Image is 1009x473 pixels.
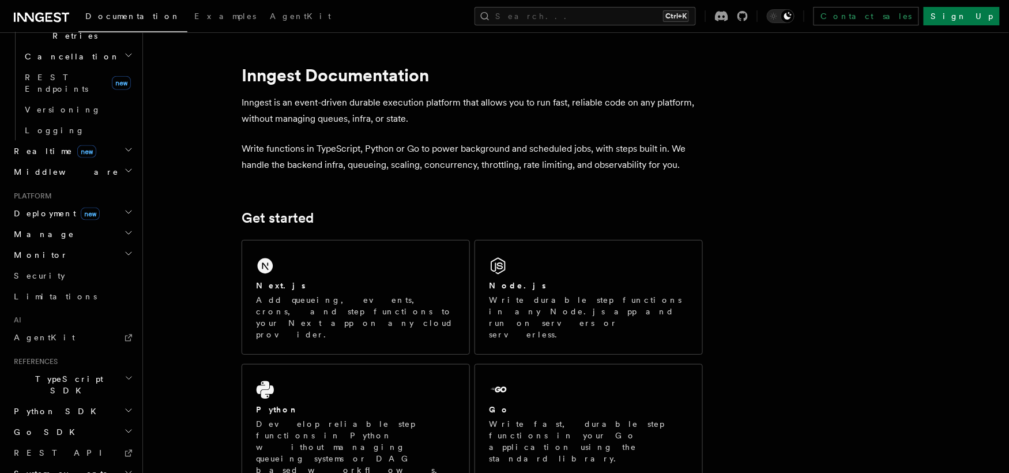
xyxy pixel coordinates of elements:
[9,145,96,157] span: Realtime
[77,145,96,158] span: new
[9,224,135,245] button: Manage
[663,10,689,22] kbd: Ctrl+K
[767,9,795,23] button: Toggle dark mode
[242,141,703,173] p: Write functions in TypeScript, Python or Go to power background and scheduled jobs, with steps bu...
[242,240,470,355] a: Next.jsAdd queueing, events, crons, and step functions to your Next app on any cloud provider.
[81,208,100,220] span: new
[9,406,103,418] span: Python SDK
[9,427,82,438] span: Go SDK
[20,51,120,62] span: Cancellation
[242,210,314,226] a: Get started
[20,46,135,67] button: Cancellation
[9,358,58,367] span: References
[20,120,135,141] a: Logging
[9,443,135,464] a: REST API
[475,240,703,355] a: Node.jsWrite durable step functions in any Node.js app and run on servers or serverless.
[14,271,65,280] span: Security
[9,162,135,182] button: Middleware
[9,286,135,307] a: Limitations
[9,166,119,178] span: Middleware
[256,404,299,415] h2: Python
[14,333,75,343] span: AgentKit
[256,294,455,340] p: Add queueing, events, crons, and step functions to your Next app on any cloud provider.
[489,280,546,291] h2: Node.js
[14,449,112,458] span: REST API
[9,328,135,348] a: AgentKit
[475,7,696,25] button: Search...Ctrl+K
[9,265,135,286] a: Security
[270,12,331,21] span: AgentKit
[20,67,135,99] a: REST Endpointsnew
[25,105,101,114] span: Versioning
[924,7,1000,25] a: Sign Up
[78,3,187,32] a: Documentation
[9,369,135,401] button: TypeScript SDK
[9,422,135,443] button: Go SDK
[112,76,131,90] span: new
[9,141,135,162] button: Realtimenew
[9,374,125,397] span: TypeScript SDK
[25,73,88,93] span: REST Endpoints
[25,126,85,135] span: Logging
[187,3,263,31] a: Examples
[242,95,703,127] p: Inngest is an event-driven durable execution platform that allows you to run fast, reliable code ...
[489,418,688,464] p: Write fast, durable step functions in your Go application using the standard library.
[9,401,135,422] button: Python SDK
[9,249,68,261] span: Monitor
[489,404,510,415] h2: Go
[20,99,135,120] a: Versioning
[489,294,688,340] p: Write durable step functions in any Node.js app and run on servers or serverless.
[85,12,180,21] span: Documentation
[256,280,306,291] h2: Next.js
[9,208,100,219] span: Deployment
[194,12,256,21] span: Examples
[9,228,74,240] span: Manage
[9,316,21,325] span: AI
[14,292,97,301] span: Limitations
[9,192,52,201] span: Platform
[9,245,135,265] button: Monitor
[263,3,338,31] a: AgentKit
[9,203,135,224] button: Deploymentnew
[814,7,919,25] a: Contact sales
[242,65,703,85] h1: Inngest Documentation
